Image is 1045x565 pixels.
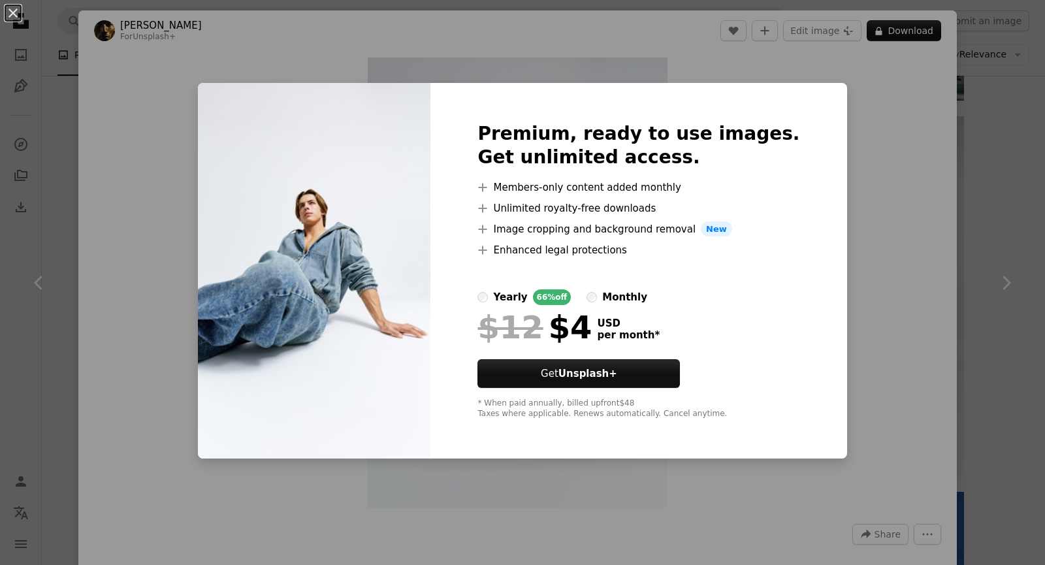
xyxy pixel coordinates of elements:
[587,292,597,302] input: monthly
[477,180,799,195] li: Members-only content added monthly
[701,221,732,237] span: New
[477,242,799,258] li: Enhanced legal protections
[477,359,680,388] button: GetUnsplash+
[597,317,660,329] span: USD
[533,289,571,305] div: 66% off
[198,83,430,459] img: premium_photo-1727942418523-0702324afe58
[477,398,799,419] div: * When paid annually, billed upfront $48 Taxes where applicable. Renews automatically. Cancel any...
[558,368,617,379] strong: Unsplash+
[493,289,527,305] div: yearly
[597,329,660,341] span: per month *
[477,122,799,169] h2: Premium, ready to use images. Get unlimited access.
[477,292,488,302] input: yearly66%off
[477,201,799,216] li: Unlimited royalty-free downloads
[477,310,592,344] div: $4
[477,310,543,344] span: $12
[477,221,799,237] li: Image cropping and background removal
[602,289,647,305] div: monthly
